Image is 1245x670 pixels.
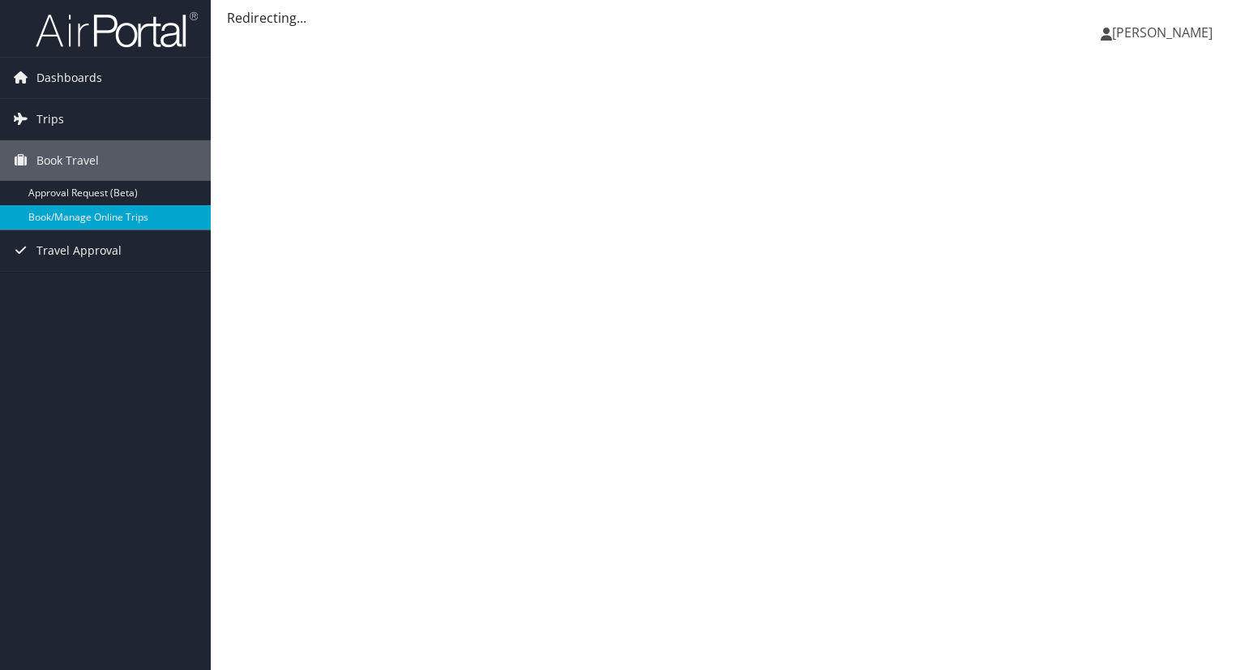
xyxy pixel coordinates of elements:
[36,230,122,271] span: Travel Approval
[36,99,64,140] span: Trips
[1101,8,1229,57] a: [PERSON_NAME]
[1112,24,1213,41] span: [PERSON_NAME]
[36,140,99,181] span: Book Travel
[36,58,102,98] span: Dashboards
[227,8,1229,28] div: Redirecting...
[36,11,198,49] img: airportal-logo.png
